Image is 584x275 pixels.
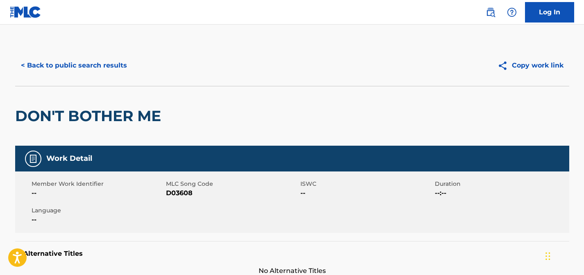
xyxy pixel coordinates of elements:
[486,7,495,17] img: search
[23,250,561,258] h5: Alternative Titles
[435,180,567,188] span: Duration
[435,188,567,198] span: --:--
[15,107,165,125] h2: DON'T BOTHER ME
[32,215,164,225] span: --
[32,206,164,215] span: Language
[28,154,38,164] img: Work Detail
[32,188,164,198] span: --
[300,180,433,188] span: ISWC
[15,55,133,76] button: < Back to public search results
[10,6,41,18] img: MLC Logo
[525,2,574,23] a: Log In
[498,61,512,71] img: Copy work link
[492,55,569,76] button: Copy work link
[32,180,164,188] span: Member Work Identifier
[482,4,499,20] a: Public Search
[543,236,584,275] iframe: Chat Widget
[166,180,298,188] span: MLC Song Code
[166,188,298,198] span: D03608
[504,4,520,20] div: Help
[300,188,433,198] span: --
[507,7,517,17] img: help
[545,244,550,268] div: Drag
[46,154,92,163] h5: Work Detail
